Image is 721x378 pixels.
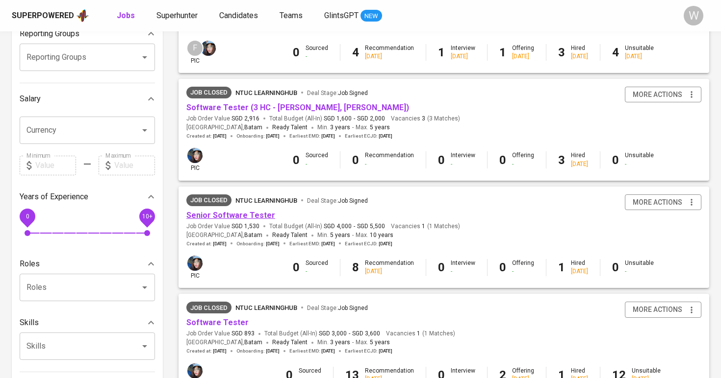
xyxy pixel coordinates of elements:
span: Earliest EMD : [289,348,335,354]
span: Min. [317,232,350,238]
div: Sourced [306,259,328,276]
span: Total Budget (All-In) [264,330,380,338]
div: Skills [20,313,155,332]
span: Batam [244,338,262,348]
span: Job Closed [186,195,232,205]
span: Earliest EMD : [289,133,335,140]
b: 3 [558,46,565,59]
b: 0 [438,153,445,167]
span: Earliest ECJD : [345,240,392,247]
span: Job Signed [338,90,368,96]
div: Reporting Groups [20,24,155,44]
div: - [306,52,328,61]
button: Open [138,50,152,64]
span: more actions [633,304,682,316]
span: [DATE] [213,240,227,247]
div: Recommendation [365,259,414,276]
span: NEW [360,11,382,21]
span: Vacancies ( 3 Matches ) [391,115,460,123]
span: Ready Talent [272,339,308,346]
div: Sourced [306,151,328,168]
div: W [684,6,703,25]
span: SGD 3,600 [352,330,380,338]
span: Vacancies ( 1 Matches ) [386,330,455,338]
span: Total Budget (All-In) [269,115,385,123]
b: 0 [438,260,445,274]
div: - [306,267,328,276]
div: [DATE] [571,160,588,168]
span: Earliest EMD : [289,240,335,247]
span: [DATE] [266,133,280,140]
a: GlintsGPT NEW [324,10,382,22]
div: [DATE] [625,52,654,61]
p: Skills [20,317,39,329]
b: 0 [293,153,300,167]
span: Created at : [186,133,227,140]
b: 4 [352,46,359,59]
a: Senior Software Tester [186,211,275,220]
div: Recommendation [365,151,414,168]
div: Job already placed by Glints [186,87,232,98]
div: - [625,160,654,168]
input: Value [35,156,76,175]
span: SGD 2,000 [357,115,385,123]
span: 3 years [330,339,350,346]
button: more actions [625,87,701,103]
span: [GEOGRAPHIC_DATA] , [186,231,262,240]
a: Software Tester [186,318,249,327]
div: [DATE] [451,52,475,61]
span: Deal Stage : [307,305,368,311]
b: 1 [558,260,565,274]
span: Vacancies ( 1 Matches ) [391,222,460,231]
b: 0 [612,260,619,274]
div: Unsuitable [625,44,654,61]
button: Open [138,339,152,353]
span: Teams [280,11,303,20]
span: Earliest ECJD : [345,348,392,354]
span: Min. [317,124,350,131]
span: Onboarding : [236,133,280,140]
div: pic [186,40,204,65]
b: 0 [293,260,300,274]
div: Unsuitable [625,259,654,276]
span: [DATE] [321,240,335,247]
div: [DATE] [512,52,534,61]
span: [DATE] [213,133,227,140]
div: Hired [571,259,588,276]
div: Offering [512,259,534,276]
b: 8 [352,260,359,274]
span: Candidates [219,11,258,20]
span: 5 years [370,339,390,346]
a: Teams [280,10,305,22]
span: Max. [356,232,393,238]
span: SGD 3,000 [319,330,347,338]
b: 1 [499,46,506,59]
span: - [354,115,355,123]
span: 3 [420,115,425,123]
img: diazagista@glints.com [187,256,203,271]
div: Interview [451,151,475,168]
span: NTUC LearningHub [235,197,297,204]
span: NTUC LearningHub [235,304,297,311]
span: Ready Talent [272,232,308,238]
div: Sourced [306,44,328,61]
div: Hired [571,151,588,168]
a: Candidates [219,10,260,22]
button: more actions [625,194,701,211]
span: [DATE] [321,348,335,354]
span: Min. [317,339,350,346]
span: Job Signed [338,305,368,311]
span: more actions [633,89,682,101]
span: - [352,123,354,133]
span: Job Closed [186,88,232,97]
span: GlintsGPT [324,11,359,20]
span: 5 years [370,124,390,131]
b: 0 [499,153,506,167]
span: 5 years [330,232,350,238]
span: more actions [633,196,682,209]
span: Total Budget (All-In) [269,222,385,231]
span: Onboarding : [236,348,280,354]
div: [DATE] [365,267,414,276]
p: Years of Experience [20,191,88,203]
span: Batam [244,231,262,240]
